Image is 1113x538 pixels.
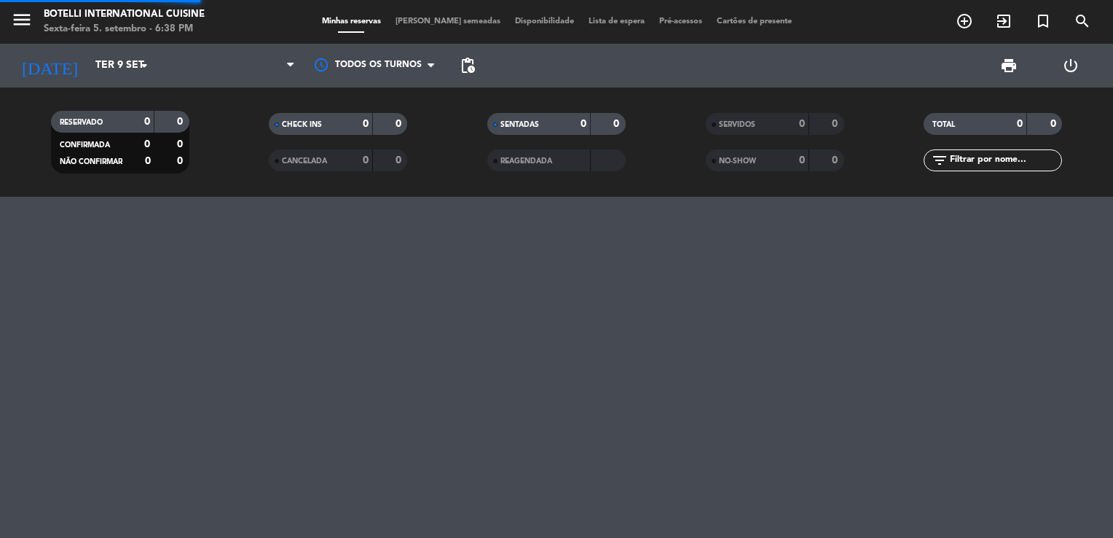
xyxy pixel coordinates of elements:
[948,152,1061,168] input: Filtrar por nome...
[144,117,150,127] strong: 0
[832,155,841,165] strong: 0
[459,57,476,74] span: pending_actions
[177,139,186,149] strong: 0
[799,155,805,165] strong: 0
[581,119,586,129] strong: 0
[1034,12,1052,30] i: turned_in_not
[1062,57,1079,74] i: power_settings_new
[500,121,539,128] span: SENTADAS
[500,157,552,165] span: REAGENDADA
[508,17,581,26] span: Disponibilidade
[388,17,508,26] span: [PERSON_NAME] semeadas
[60,141,110,149] span: CONFIRMADA
[1017,119,1023,129] strong: 0
[11,9,33,36] button: menu
[363,155,369,165] strong: 0
[145,156,151,166] strong: 0
[60,158,122,165] span: NÃO CONFIRMAR
[282,157,327,165] span: CANCELADA
[1074,12,1091,30] i: search
[144,139,150,149] strong: 0
[719,157,756,165] span: NO-SHOW
[613,119,622,129] strong: 0
[995,12,1012,30] i: exit_to_app
[363,119,369,129] strong: 0
[282,121,322,128] span: CHECK INS
[11,9,33,31] i: menu
[60,119,103,126] span: RESERVADO
[652,17,709,26] span: Pré-acessos
[177,156,186,166] strong: 0
[44,7,205,22] div: Botelli International Cuisine
[396,155,404,165] strong: 0
[177,117,186,127] strong: 0
[719,121,755,128] span: SERVIDOS
[931,152,948,169] i: filter_list
[1050,119,1059,129] strong: 0
[44,22,205,36] div: Sexta-feira 5. setembro - 6:38 PM
[135,57,153,74] i: arrow_drop_down
[709,17,799,26] span: Cartões de presente
[956,12,973,30] i: add_circle_outline
[1000,57,1018,74] span: print
[932,121,955,128] span: TOTAL
[11,50,88,82] i: [DATE]
[832,119,841,129] strong: 0
[581,17,652,26] span: Lista de espera
[396,119,404,129] strong: 0
[315,17,388,26] span: Minhas reservas
[1040,44,1102,87] div: LOG OUT
[799,119,805,129] strong: 0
